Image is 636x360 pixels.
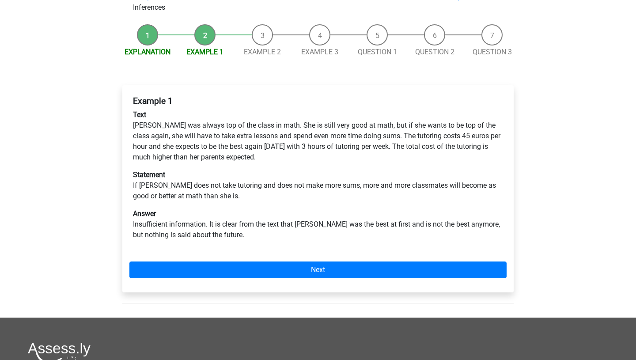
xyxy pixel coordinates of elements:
a: Question 3 [473,48,512,56]
b: Answer [133,209,156,218]
a: Example 1 [186,48,223,56]
a: Question 1 [358,48,397,56]
p: If [PERSON_NAME] does not take tutoring and does not make more sums, more and more classmates wil... [133,170,503,201]
a: Next [129,261,507,278]
p: [PERSON_NAME] was always top of the class in math. She is still very good at math, but if she wan... [133,110,503,163]
b: Example 1 [133,96,173,106]
p: Insufficient information. It is clear from the text that [PERSON_NAME] was the best at first and ... [133,208,503,240]
a: Example 3 [301,48,338,56]
b: Statement [133,171,165,179]
a: Explanation [125,48,170,56]
a: Example 2 [244,48,281,56]
b: Text [133,110,146,119]
a: Question 2 [415,48,454,56]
